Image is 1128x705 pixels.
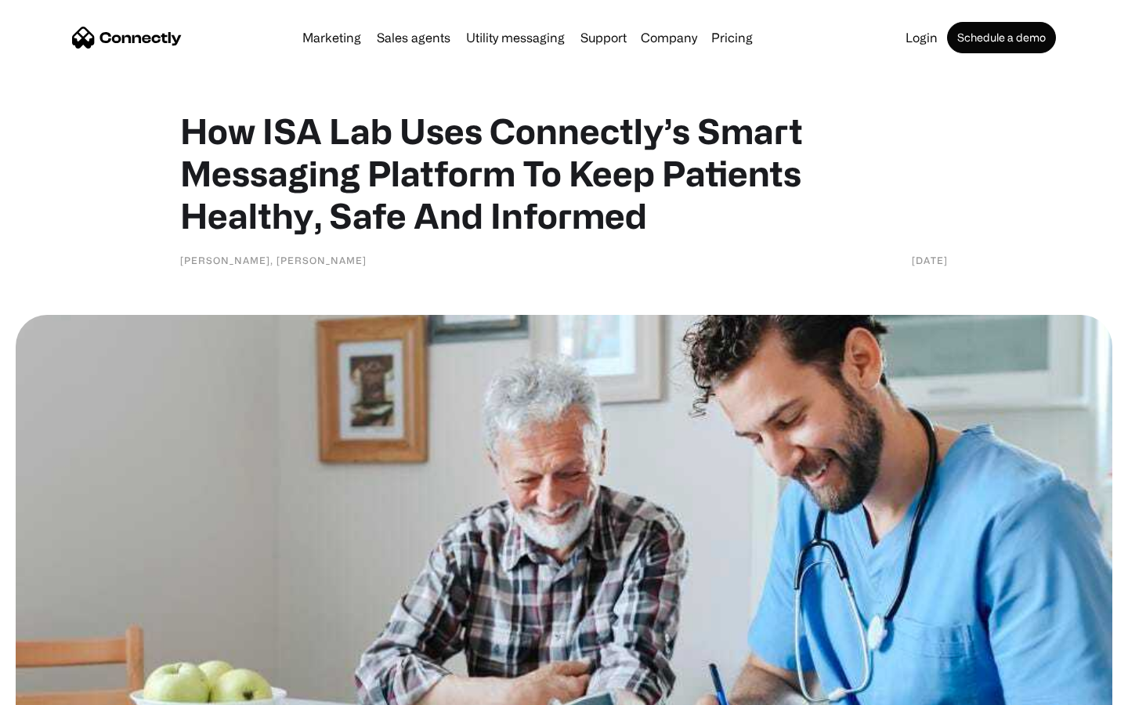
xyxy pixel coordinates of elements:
[371,31,457,44] a: Sales agents
[180,110,948,237] h1: How ISA Lab Uses Connectly’s Smart Messaging Platform To Keep Patients Healthy, Safe And Informed
[636,27,702,49] div: Company
[912,252,948,268] div: [DATE]
[705,31,759,44] a: Pricing
[574,31,633,44] a: Support
[180,252,367,268] div: [PERSON_NAME], [PERSON_NAME]
[296,31,367,44] a: Marketing
[72,26,182,49] a: home
[947,22,1056,53] a: Schedule a demo
[31,678,94,700] ul: Language list
[641,27,697,49] div: Company
[460,31,571,44] a: Utility messaging
[16,678,94,700] aside: Language selected: English
[899,31,944,44] a: Login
